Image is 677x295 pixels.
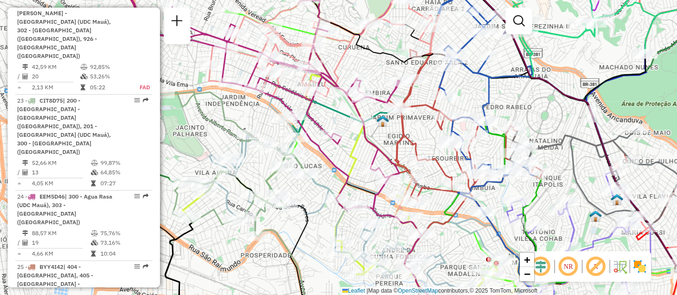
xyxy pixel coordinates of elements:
span: | 300 - Agua Rasa (UDC Mauá), 303 - [GEOGRAPHIC_DATA] ([GEOGRAPHIC_DATA]) [17,193,112,226]
span: | 200 - [GEOGRAPHIC_DATA] - [GEOGRAPHIC_DATA] ([GEOGRAPHIC_DATA]), 201 - [GEOGRAPHIC_DATA] (UDC M... [17,97,111,155]
span: | [367,287,368,294]
i: Tempo total em rota [80,85,85,90]
i: Distância Total [22,160,28,166]
span: BYY4I42 [40,263,63,270]
td: / [17,168,22,177]
td: / [17,72,22,81]
i: % de utilização do peso [91,160,98,166]
span: Ocultar NR [557,255,580,278]
span: | 301 - [PERSON_NAME] - [GEOGRAPHIC_DATA] (UDC Mauá), 302 - [GEOGRAPHIC_DATA] ([GEOGRAPHIC_DATA])... [17,1,111,59]
td: 07:27 [100,179,148,188]
em: Rota exportada [143,264,149,269]
span: Ocultar deslocamento [529,255,552,278]
td: 92,85% [90,62,129,72]
td: 2,13 KM [31,83,80,92]
img: 612 UDC Light WCL Jardim Tietê [589,210,602,222]
i: Distância Total [22,64,28,70]
td: 4,66 KM [31,249,90,258]
span: DXW4D67 [40,1,66,8]
a: Leaflet [342,287,365,294]
em: Opções [134,97,140,103]
a: OpenStreetMap [398,287,438,294]
td: = [17,83,22,92]
i: Tempo total em rota [91,181,96,186]
i: % de utilização do peso [91,230,98,236]
td: 64,85% [100,168,148,177]
img: Fluxo de ruas [612,259,627,274]
i: Distância Total [22,230,28,236]
td: 88,57 KM [31,228,90,238]
i: % de utilização da cubagem [91,170,98,175]
td: 13 [31,168,90,177]
span: Exibir rótulo [585,255,607,278]
span: EEM5D46 [40,193,65,200]
td: FAD [129,83,150,92]
a: Zoom in [520,253,534,267]
td: 10:04 [100,249,148,258]
span: − [524,268,530,280]
td: 42,59 KM [31,62,80,72]
em: Rota exportada [143,193,149,199]
span: CIT8D75 [40,97,63,104]
td: / [17,238,22,247]
td: 19 [31,238,90,247]
td: 52,66 KM [31,158,90,168]
td: 99,87% [100,158,148,168]
td: 75,76% [100,228,148,238]
td: = [17,179,22,188]
img: Teste centro de gravidade [611,193,623,206]
td: 53,26% [90,72,129,81]
td: 20 [31,72,80,81]
span: 22 - [17,1,111,59]
i: % de utilização da cubagem [91,240,98,246]
i: % de utilização do peso [80,64,88,70]
span: 23 - [17,97,111,155]
div: Map data © contributors,© 2025 TomTom, Microsoft [340,287,540,295]
td: 05:22 [90,83,129,92]
td: 4,05 KM [31,179,90,188]
i: Total de Atividades [22,74,28,79]
em: Opções [134,193,140,199]
i: Total de Atividades [22,170,28,175]
em: Rota exportada [143,97,149,103]
a: Nova sessão e pesquisa [168,11,187,33]
a: Exibir filtros [509,11,528,30]
i: % de utilização da cubagem [80,74,88,79]
span: 24 - [17,193,112,226]
span: + [524,254,530,266]
i: Tempo total em rota [91,251,96,257]
img: Exibir/Ocultar setores [632,259,647,274]
img: DS Teste [377,115,389,127]
td: = [17,249,22,258]
a: Zoom out [520,267,534,281]
i: Total de Atividades [22,240,28,246]
em: Opções [134,264,140,269]
td: 73,16% [100,238,148,247]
